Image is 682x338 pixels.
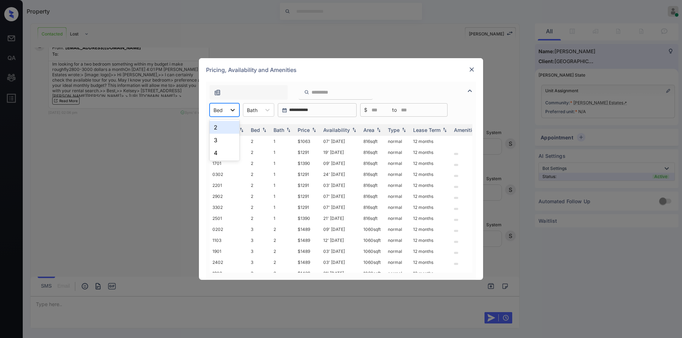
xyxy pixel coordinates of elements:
td: 1060 sqft [361,224,385,235]
td: 21' [DATE] [320,268,361,279]
td: $1291 [295,147,320,158]
td: 3 [248,268,271,279]
td: 816 sqft [361,147,385,158]
td: 2 [248,169,271,180]
td: 1 [271,202,295,213]
td: $1489 [295,257,320,268]
td: 12 months [410,158,451,169]
td: normal [385,147,410,158]
td: 1901 [210,246,248,257]
td: 12 months [410,213,451,224]
td: normal [385,191,410,202]
td: 2 [248,191,271,202]
td: 12 months [410,169,451,180]
div: 4 [210,146,239,159]
td: $1291 [295,202,320,213]
td: 816 sqft [361,136,385,147]
td: 0302 [210,169,248,180]
img: sorting [351,128,358,133]
td: 1 [271,191,295,202]
td: 2902 [210,191,248,202]
td: 1701 [210,158,248,169]
td: normal [385,224,410,235]
td: 816 sqft [361,213,385,224]
td: 07' [DATE] [320,202,361,213]
div: Pricing, Availability and Amenities [199,58,483,82]
td: 2201 [210,180,248,191]
td: 1 [271,136,295,147]
td: 2 [248,180,271,191]
td: 2 [271,257,295,268]
td: 2 [271,246,295,257]
td: 12 months [410,257,451,268]
td: 12 months [410,191,451,202]
td: $1489 [295,246,320,257]
td: 07' [DATE] [320,191,361,202]
td: normal [385,268,410,279]
td: 2 [248,213,271,224]
td: 12 months [410,202,451,213]
td: 2 [271,224,295,235]
td: normal [385,235,410,246]
td: 2 [271,235,295,246]
td: 12 months [410,136,451,147]
div: Amenities [454,127,478,133]
td: 2 [248,147,271,158]
td: $1390 [295,158,320,169]
td: 0202 [210,224,248,235]
td: 3 [248,224,271,235]
td: $1063 [295,136,320,147]
img: sorting [375,128,382,133]
td: 3 [248,235,271,246]
td: 816 sqft [361,202,385,213]
td: 2 [248,202,271,213]
td: normal [385,213,410,224]
td: normal [385,136,410,147]
td: 12 months [410,180,451,191]
td: normal [385,202,410,213]
img: sorting [261,128,268,133]
td: 816 sqft [361,158,385,169]
td: 12 months [410,268,451,279]
td: $1390 [295,213,320,224]
td: 1060 sqft [361,235,385,246]
img: icon-zuma [304,89,309,95]
td: normal [385,169,410,180]
td: 12 months [410,147,451,158]
span: $ [364,106,367,114]
td: 03' [DATE] [320,180,361,191]
td: 1060 sqft [361,268,385,279]
td: 1 [271,158,295,169]
td: 1060 sqft [361,246,385,257]
td: 2501 [210,213,248,224]
td: 2 [271,268,295,279]
td: 1 [271,169,295,180]
td: 1 [271,147,295,158]
td: 1902 [210,268,248,279]
td: 24' [DATE] [320,169,361,180]
td: $1291 [295,180,320,191]
img: close [468,66,475,73]
td: 03' [DATE] [320,257,361,268]
td: 12 months [410,224,451,235]
td: 816 sqft [361,169,385,180]
td: normal [385,158,410,169]
td: 816 sqft [361,180,385,191]
td: 03' [DATE] [320,246,361,257]
span: to [392,106,397,114]
img: sorting [238,128,245,133]
img: sorting [400,128,407,133]
td: 1060 sqft [361,257,385,268]
img: icon-zuma [466,87,474,95]
td: 2 [248,158,271,169]
td: 07' [DATE] [320,136,361,147]
div: Availability [323,127,350,133]
td: 09' [DATE] [320,158,361,169]
td: 2 [248,136,271,147]
td: 21' [DATE] [320,213,361,224]
div: Area [363,127,374,133]
div: Price [298,127,310,133]
td: 3 [248,257,271,268]
td: 1 [271,213,295,224]
td: normal [385,246,410,257]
